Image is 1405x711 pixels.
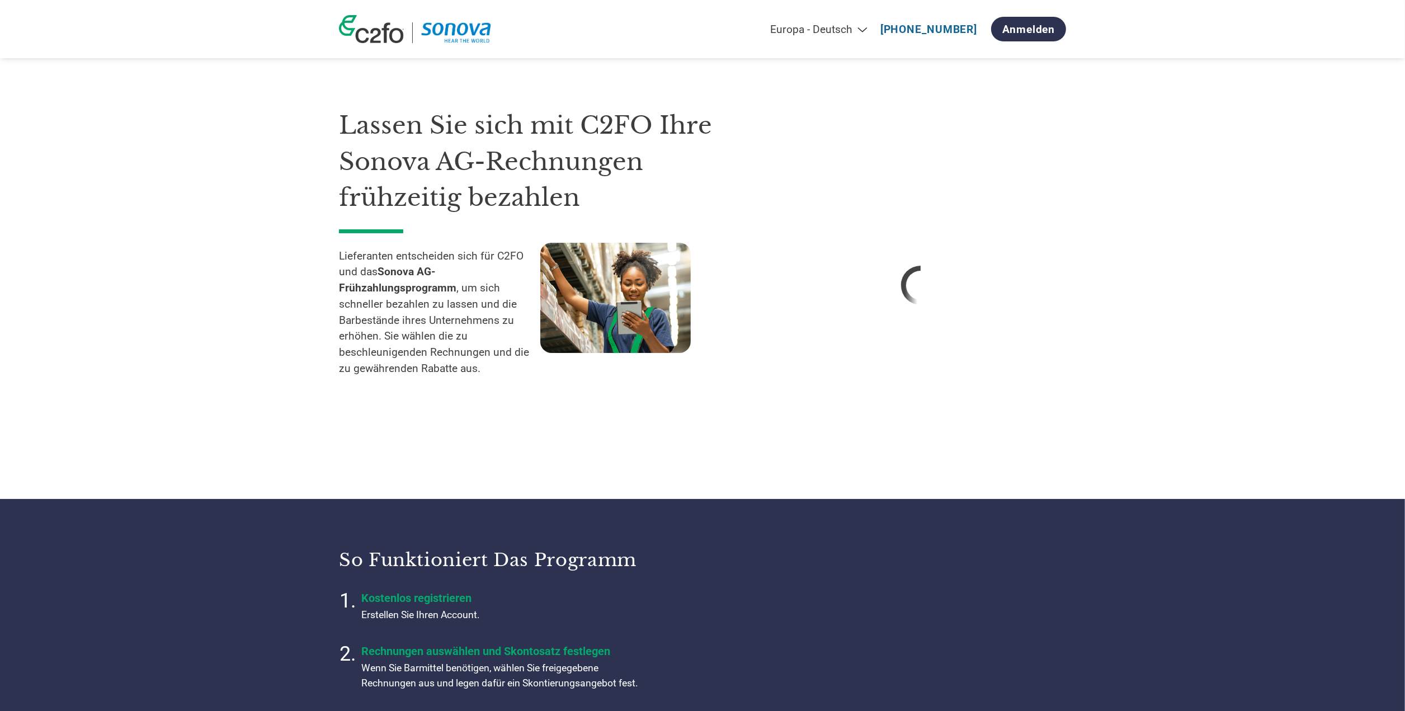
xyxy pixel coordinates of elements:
img: supply chain worker [540,243,691,353]
h4: Rechnungen auswählen und Skontosatz festlegen [361,644,641,658]
strong: Sonova AG-Frühzahlungsprogramm [339,265,456,294]
img: Sonova AG [421,22,491,43]
p: Erstellen Sie Ihren Account. [361,608,641,622]
a: [PHONE_NUMBER] [880,23,977,36]
p: Wenn Sie Barmittel benötigen, wählen Sie freigegebene Rechnungen aus und legen dafür ein Skontier... [361,661,641,690]
h4: Kostenlos registrieren [361,591,641,605]
a: Anmelden [991,17,1066,41]
h1: Lassen Sie sich mit C2FO Ihre Sonova AG-Rechnungen frühzeitig bezahlen [339,107,742,216]
img: c2fo logo [339,15,404,43]
h3: So funktioniert das Programm [339,549,689,571]
p: Lieferanten entscheiden sich für C2FO und das , um sich schneller bezahlen zu lassen und die Barb... [339,248,540,377]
